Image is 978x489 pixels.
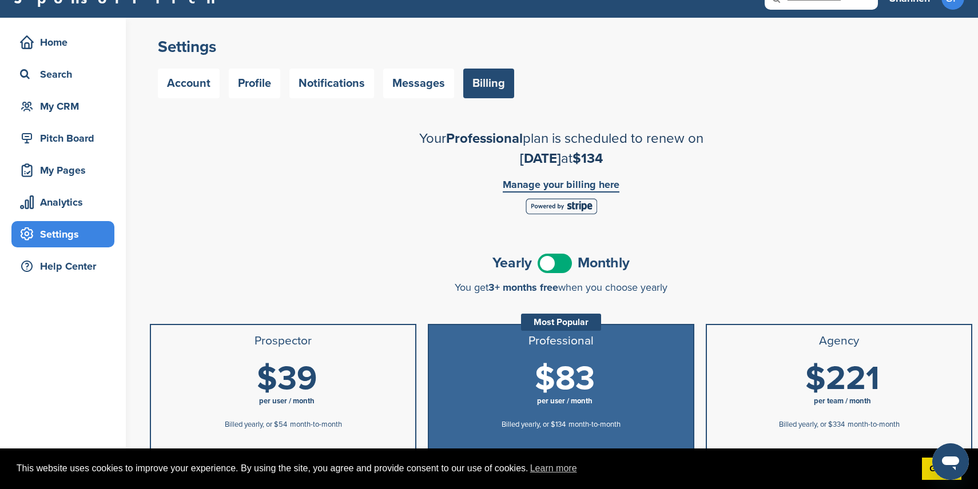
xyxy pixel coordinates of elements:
[156,334,411,348] h3: Prospector
[225,420,287,429] span: Billed yearly, or $54
[11,125,114,151] a: Pitch Board
[779,420,845,429] span: Billed yearly, or $334
[446,130,523,147] span: Professional
[814,396,871,406] span: per team / month
[502,420,566,429] span: Billed yearly, or $134
[434,334,689,348] h3: Professional
[17,128,114,149] div: Pitch Board
[17,96,114,117] div: My CRM
[259,396,315,406] span: per user / month
[463,69,514,98] a: Billing
[521,314,601,331] div: Most Popular
[526,198,597,214] img: Stripe
[578,256,630,270] span: Monthly
[289,69,374,98] a: Notifications
[361,129,761,169] h2: Your plan is scheduled to renew on at
[11,253,114,279] a: Help Center
[11,93,114,119] a: My CRM
[257,359,317,399] span: $39
[11,29,114,55] a: Home
[537,396,593,406] span: per user / month
[11,157,114,183] a: My Pages
[11,189,114,215] a: Analytics
[17,32,114,53] div: Home
[158,37,964,57] h2: Settings
[11,221,114,247] a: Settings
[568,420,621,429] span: month-to-month
[17,192,114,213] div: Analytics
[711,334,967,348] h3: Agency
[11,61,114,87] a: Search
[492,256,532,270] span: Yearly
[17,64,114,85] div: Search
[848,420,900,429] span: month-to-month
[383,69,454,98] a: Messages
[229,69,280,98] a: Profile
[573,150,603,167] span: $134
[17,160,114,181] div: My Pages
[17,256,114,276] div: Help Center
[503,179,619,193] a: Manage your billing here
[932,443,969,480] iframe: Button to launch messaging window
[17,224,114,244] div: Settings
[290,420,342,429] span: month-to-month
[488,281,558,294] span: 3+ months free
[805,359,880,399] span: $221
[158,69,220,98] a: Account
[520,150,561,167] span: [DATE]
[150,282,972,293] div: You get when you choose yearly
[535,359,595,399] span: $83
[528,460,579,477] a: learn more about cookies
[922,458,961,480] a: dismiss cookie message
[17,460,913,477] span: This website uses cookies to improve your experience. By using the site, you agree and provide co...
